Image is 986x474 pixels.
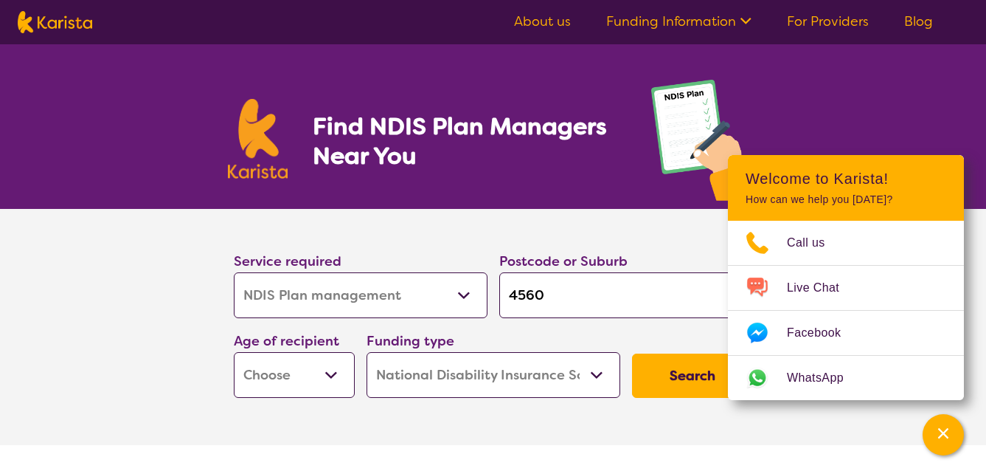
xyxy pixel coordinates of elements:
[728,155,964,400] div: Channel Menu
[234,253,341,270] label: Service required
[632,354,753,398] button: Search
[499,272,753,318] input: Type
[499,253,628,270] label: Postcode or Suburb
[234,332,339,350] label: Age of recipient
[514,13,571,30] a: About us
[313,111,621,171] h1: Find NDIS Plan Managers Near You
[746,170,946,188] h2: Welcome to Karista!
[923,414,964,456] button: Channel Menu
[18,11,92,33] img: Karista logo
[787,367,861,389] span: WhatsApp
[787,232,843,254] span: Call us
[228,99,288,179] img: Karista logo
[787,13,869,30] a: For Providers
[787,277,857,299] span: Live Chat
[728,221,964,400] ul: Choose channel
[606,13,751,30] a: Funding Information
[746,193,946,206] p: How can we help you [DATE]?
[904,13,933,30] a: Blog
[367,332,454,350] label: Funding type
[651,80,759,209] img: plan-management
[787,322,858,344] span: Facebook
[728,356,964,400] a: Web link opens in a new tab.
